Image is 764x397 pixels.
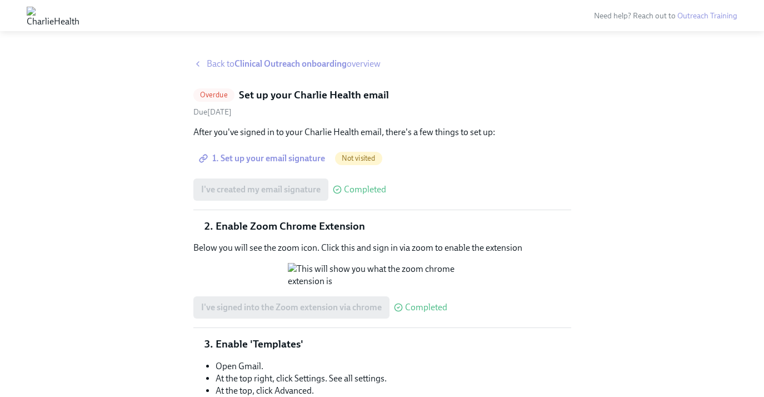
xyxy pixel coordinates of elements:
[207,58,381,70] span: Back to overview
[344,185,386,194] span: Completed
[216,385,571,397] li: At the top, click Advanced.
[216,360,571,373] li: Open Gmail.
[193,91,234,99] span: Overdue
[216,219,571,234] li: Enable Zoom Chrome Extension
[594,11,737,21] span: Need help? Reach out to
[335,154,382,162] span: Not visited
[216,373,571,385] li: At the top right, click Settings. See all settings.
[234,58,347,69] strong: Clinical Outreach onboarding
[239,88,389,102] h5: Set up your Charlie Health email
[193,147,333,170] a: 1. Set up your email signature
[193,126,571,138] p: After you've signed in to your Charlie Health email, there's a few things to set up:
[405,303,447,312] span: Completed
[288,263,477,287] button: Zoom image
[677,11,737,21] a: Outreach Training
[193,107,232,117] span: Tuesday, September 9th 2025, 10:00 am
[27,7,79,24] img: CharlieHealth
[193,242,571,254] p: Below you will see the zoom icon. Click this and sign in via zoom to enable the extension
[201,153,325,164] span: 1. Set up your email signature
[216,337,571,351] li: Enable 'Templates'
[193,58,571,70] a: Back toClinical Outreach onboardingoverview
